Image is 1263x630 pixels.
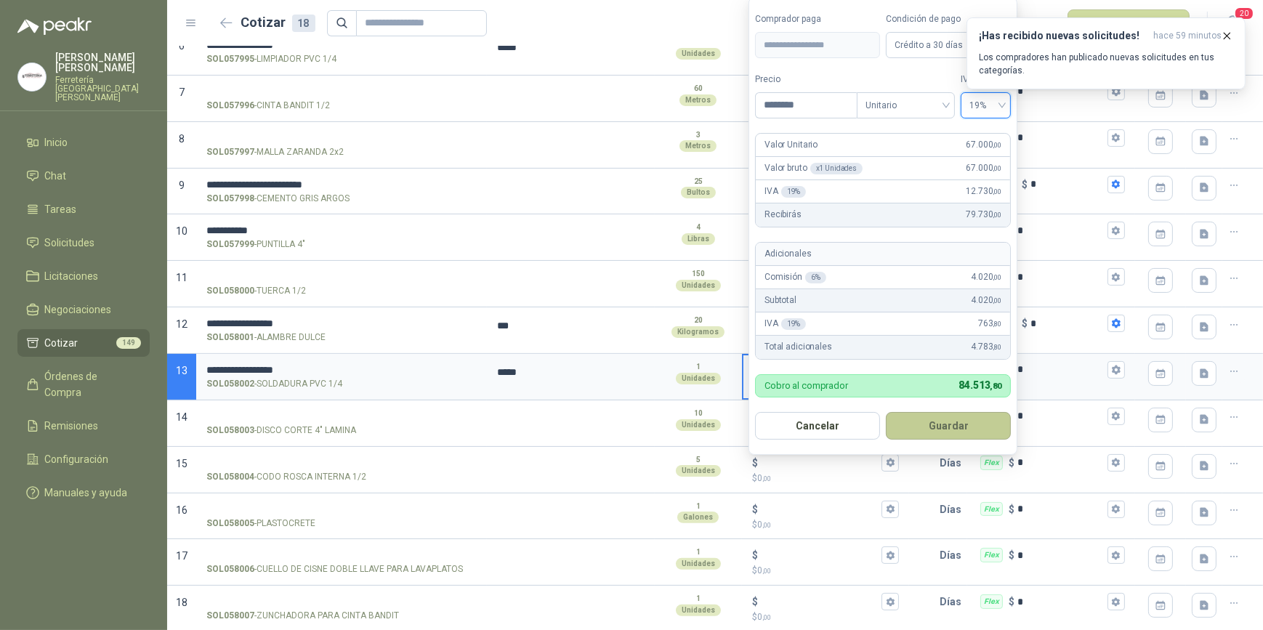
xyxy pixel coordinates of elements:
span: 15 [176,458,187,469]
input: Incluido $ [1030,179,1105,190]
button: $$0,00 [881,546,899,564]
strong: SOL057995 [206,52,254,66]
button: Cancelar [755,412,880,440]
input: Incluido $ [1030,318,1105,329]
p: - PUNTILLA 4" [206,238,305,251]
span: Chat [45,168,67,184]
strong: SOL058003 [206,424,254,437]
button: Flex $ [1107,129,1125,147]
strong: SOL058006 [206,562,254,576]
button: Guardar [886,412,1011,440]
span: 12.730 [966,185,1001,198]
p: Recibirás [764,208,802,222]
button: Flex $ [1107,222,1125,239]
span: 17 [176,550,187,562]
label: Precio [755,73,857,86]
span: Inicio [45,134,68,150]
strong: SOL057998 [206,192,254,206]
input: SOL058007-ZUNCHADORA PARA CINTA BANDIT [206,597,477,607]
div: Metros [679,140,717,152]
button: Flex $ [1107,268,1125,286]
input: SOL057996-CINTA BANDIT 1/2 [206,86,477,97]
strong: SOL057996 [206,99,254,113]
button: Publicar cotizaciones [1068,9,1190,37]
button: Flex $ [1107,361,1125,379]
p: - SOLDADURA PVC 1/4 [206,377,342,391]
p: $ [1009,594,1014,610]
span: Tareas [45,201,77,217]
span: Cotizar [45,335,78,351]
span: 10 [176,225,187,237]
input: Flex $ [1017,225,1105,236]
input: SOL058005-PLASTOCRETE [206,504,477,515]
p: [PERSON_NAME] [PERSON_NAME] [55,52,150,73]
span: 4.020 [971,294,1001,307]
span: 0 [757,612,771,622]
span: 0 [757,473,771,483]
span: 67.000 [966,161,1001,175]
span: ,00 [762,474,771,482]
div: Flex [980,456,1003,470]
input: Flex $ [1017,504,1105,514]
input: SOL057998-CEMENTO GRIS ARGOS [206,179,477,190]
p: 3 [696,129,701,141]
input: Flex $ [1017,597,1105,607]
p: 1 [696,501,701,512]
input: $$0,00 [761,550,879,561]
span: Configuración [45,451,109,467]
div: Flex [980,548,1003,562]
span: Licitaciones [45,268,99,284]
p: Comisión [764,270,826,284]
p: 1 [696,593,701,605]
input: Flex $ [1017,550,1105,561]
span: 4.020 [971,270,1001,284]
a: Cotizar149 [17,329,150,357]
span: ,00 [762,613,771,621]
p: - ALAMBRE DULCE [206,331,326,344]
span: 9 [179,179,185,191]
div: Libras [682,233,715,245]
span: 763 [978,317,1001,331]
span: 8 [179,133,185,145]
img: Logo peakr [17,17,92,35]
span: Remisiones [45,418,99,434]
input: Flex $ [1017,272,1105,283]
input: Flex $ [1017,411,1105,421]
span: Órdenes de Compra [45,368,136,400]
span: 67.000 [966,138,1001,152]
div: Unidades [676,465,721,477]
p: - LIMPIADOR PVC 1/4 [206,52,336,66]
p: $ [752,610,900,624]
p: $ [1009,501,1014,517]
p: - CEMENTO GRIS ARGOS [206,192,350,206]
a: Inicio [17,129,150,156]
a: Chat [17,162,150,190]
h2: Cotizar [241,12,315,33]
span: ,80 [993,320,1002,328]
p: Cobro al comprador [764,381,848,390]
input: SOL058004-CODO ROSCA INTERNA 1/2 [206,458,477,469]
p: Subtotal [764,294,796,307]
p: 150 [692,268,705,280]
p: Adicionales [764,247,811,261]
p: Días [940,587,967,616]
span: ,00 [993,211,1002,219]
div: Metros [679,94,717,106]
div: Unidades [676,605,721,616]
input: Flex $ [1017,364,1105,375]
a: Negociaciones [17,296,150,323]
p: $ [752,472,900,485]
button: Flex $ [1107,454,1125,472]
p: - CUELLO DE CISNE DOBLE LLAVE PARA LAVAPLATOS [206,562,463,576]
button: $$0,00 [881,501,899,518]
strong: SOL057999 [206,238,254,251]
p: $ [752,518,900,532]
div: 19 % [781,318,807,330]
span: hace 59 minutos [1153,30,1222,42]
div: 18 [292,15,315,32]
span: Manuales y ayuda [45,485,128,501]
button: 20 [1219,10,1246,36]
button: Incluido $ [1107,176,1125,193]
a: Licitaciones [17,262,150,290]
div: 6 % [805,272,826,283]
